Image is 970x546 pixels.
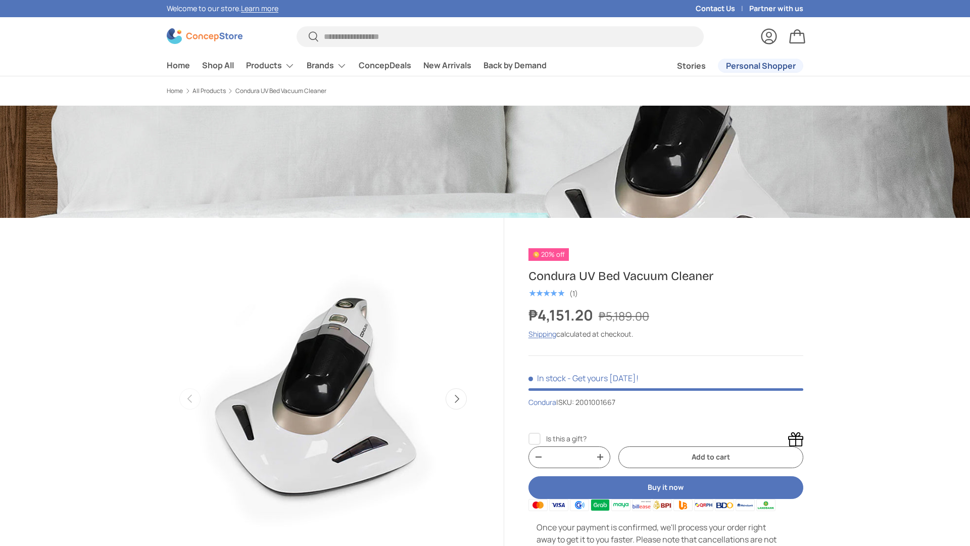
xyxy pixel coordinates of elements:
[192,88,226,94] a: All Products
[726,62,796,70] span: Personal Shopper
[591,499,610,511] img: grabpay
[599,308,649,324] s: ₱5,189.00
[528,287,578,298] a: 5.0 out of 5.0 stars (1)
[718,59,803,73] a: Personal Shopper
[749,3,803,14] a: Partner with us
[301,56,353,76] summary: Brands
[788,432,803,447] img: gift.svg
[528,288,564,298] span: ★★★★★
[167,56,547,76] nav: Primary
[556,397,615,407] span: |
[528,499,548,511] img: master
[558,397,574,407] span: SKU:
[167,28,243,44] img: ConcepStore
[567,373,639,384] p: - Get yours [DATE]!
[528,289,564,298] div: 5.0 out of 5.0 stars
[528,476,803,499] button: Buy it now
[618,446,803,468] button: Add to cart
[611,499,630,511] img: maya
[715,499,734,511] img: bdo
[483,56,547,75] a: Back by Demand
[632,499,651,511] img: billease
[677,56,706,76] a: Stories
[423,56,471,75] a: New Arrivals
[167,86,504,96] nav: Breadcrumbs
[569,290,578,297] div: (1)
[696,3,749,14] a: Contact Us
[756,499,775,511] img: landbank
[240,56,301,76] summary: Products
[528,373,566,384] span: In stock
[359,56,411,75] a: ConcepDeals
[528,397,556,407] a: Condura
[570,499,589,511] img: gcash
[307,56,347,76] a: Brands
[235,88,326,94] a: Condura UV Bed Vacuum Cleaner
[736,499,755,511] img: metrobank
[528,248,569,261] span: 20% off
[653,56,803,76] nav: Secondary
[167,56,190,75] a: Home
[202,56,234,75] a: Shop All
[653,499,672,511] img: bpi
[246,56,295,76] a: Products
[241,4,278,13] a: Learn more
[167,3,278,14] p: Welcome to our store.
[673,499,693,511] img: ubp
[694,499,713,511] img: qrph
[546,433,803,445] div: Is this a gift?
[167,88,183,94] a: Home
[528,268,803,284] h1: Condura UV Bed Vacuum Cleaner
[549,499,568,511] img: visa
[528,329,803,339] div: calculated at checkout.
[575,397,615,407] span: 2001001667
[528,305,596,325] strong: ₱4,151.20
[528,329,556,339] a: Shipping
